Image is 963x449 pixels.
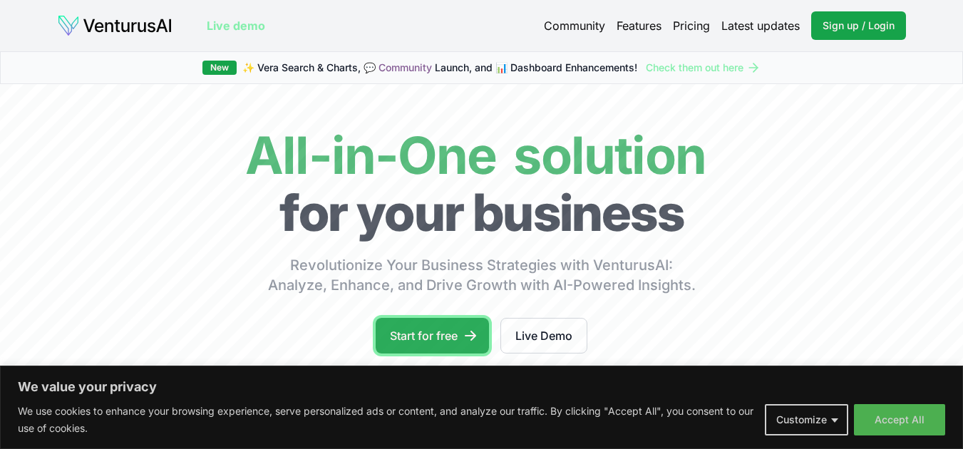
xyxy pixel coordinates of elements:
[811,11,906,40] a: Sign up / Login
[544,17,605,34] a: Community
[823,19,895,33] span: Sign up / Login
[207,17,265,34] a: Live demo
[765,404,848,435] button: Customize
[242,61,637,75] span: ✨ Vera Search & Charts, 💬 Launch, and 📊 Dashboard Enhancements!
[202,61,237,75] div: New
[18,378,945,396] p: We value your privacy
[854,404,945,435] button: Accept All
[500,318,587,353] a: Live Demo
[721,17,800,34] a: Latest updates
[646,61,761,75] a: Check them out here
[378,61,432,73] a: Community
[673,17,710,34] a: Pricing
[57,14,172,37] img: logo
[18,403,754,437] p: We use cookies to enhance your browsing experience, serve personalized ads or content, and analyz...
[617,17,661,34] a: Features
[376,318,489,353] a: Start for free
